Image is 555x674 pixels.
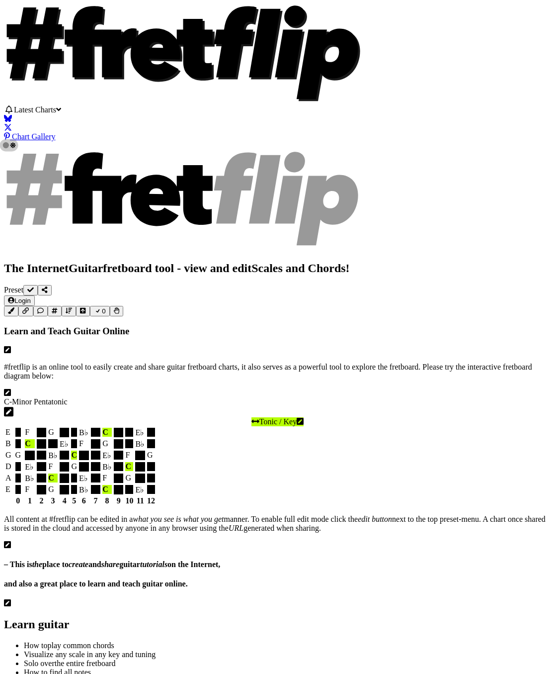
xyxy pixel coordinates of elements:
span: Click to edit [4,560,551,588]
th: 11 [135,496,146,506]
div: G [102,439,112,448]
div: E [91,474,101,482]
div: D♭ [60,474,70,483]
span: Click to edit [4,363,551,381]
div: D [71,474,77,482]
button: 0 [90,306,110,316]
span: Scales and Chords! [251,262,349,275]
div: Tonic / Key [4,417,551,426]
button: Add Text [33,306,48,316]
div: E [15,485,21,494]
div: F [25,428,35,437]
div: D [48,439,58,448]
h4: – This is place to and guitar on the Internet, [4,560,551,569]
em: edit button [358,515,392,523]
div: E♭ [25,462,35,472]
div: D [147,462,155,471]
button: Done edit! [23,285,38,295]
div: F [48,462,58,471]
i: Edit [4,599,11,607]
div: A [71,428,77,437]
div: E♭ [60,439,70,449]
em: tutorials [140,560,167,569]
div: E [37,462,47,471]
span: C - Minor Pentatonic [4,397,68,406]
td: A [5,473,12,483]
button: Toggle horizontal chord view [76,306,90,316]
div: B [114,462,124,471]
div: G♭ [114,474,124,483]
th: 0 [15,496,22,506]
th: 12 [147,496,156,506]
i: Edit [4,541,11,549]
div: E [71,439,77,448]
div: B [60,451,70,460]
em: share [101,560,119,569]
span: Toggle light / dark theme [4,141,14,150]
div: G [125,474,133,482]
em: create [69,560,88,569]
h2: Learn guitar [4,618,551,631]
h4: and also a great place to learn and teach guitar online. [4,579,551,588]
div: E♭ [135,485,145,494]
div: C [102,485,112,494]
button: Add an identical marker to each fretkit. [4,306,18,316]
div: C [25,439,35,448]
li: How to [24,641,551,650]
th: 10 [125,496,134,506]
div: G [48,485,58,494]
div: D [15,462,21,471]
a: Follow #fretflip at Bluesky [4,114,551,123]
div: A [147,474,155,482]
div: D [125,485,133,494]
div: A♭ [135,474,145,483]
div: G [147,451,155,460]
div: B [91,485,101,494]
td: D [5,462,12,472]
div: A♭ [60,428,70,437]
span: Visualize any scale in any key and tuning [24,650,156,659]
th: 9 [113,496,124,506]
div: B [37,474,47,482]
a: Follow #fretflip at X [4,123,551,132]
div: G [48,428,58,437]
th: 2 [36,496,47,506]
em: the [32,560,42,569]
p: All content at #fretflip can be edited in a manner. To enable full edit mode click the next to th... [4,515,551,533]
button: Login [4,295,35,306]
div: E [147,485,155,494]
button: Add media link [18,306,33,316]
div: G♭ [135,451,145,460]
th: 4 [59,496,70,506]
div: A♭ [79,462,89,472]
div: E♭ [79,474,89,483]
button: Open sort Window [62,306,76,316]
div: E [15,428,21,437]
td: E [5,427,12,438]
button: Share Preset [38,285,52,295]
button: Toggle Dexterity for all fretkits [110,306,124,316]
div: C [125,462,133,471]
th: 6 [79,496,89,506]
div: F [25,485,35,494]
div: G♭ [91,439,101,449]
button: Add scale/chord fretkit item [48,306,62,316]
i: Edit [4,388,11,397]
div: F [102,474,112,482]
div: A♭ [114,439,124,449]
td: B [5,439,12,449]
th: 5 [71,496,78,506]
i: Edit marker [297,417,304,426]
div: B♭ [135,439,145,449]
div: B [15,439,21,448]
h2: The Internet fretboard tool - view and edit [4,262,551,275]
em: what you see is what you get [133,515,224,523]
div: F [79,439,89,448]
div: Chart Gallery [4,132,551,141]
th: 3 [48,496,58,506]
span: play common chords [48,641,114,650]
div: A [91,462,101,471]
div: D [91,451,101,460]
div: D♭ [79,451,89,460]
li: Solo over [24,659,551,668]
